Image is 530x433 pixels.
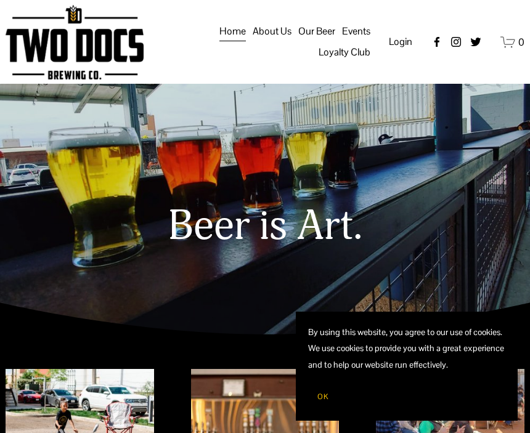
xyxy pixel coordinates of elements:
button: OK [308,385,338,408]
img: Two Docs Brewing Co. [6,5,144,79]
a: 0 items in cart [500,34,525,50]
a: folder dropdown [253,22,291,42]
a: Facebook [431,36,443,48]
section: Cookie banner [296,312,518,421]
p: By using this website, you agree to our use of cookies. We use cookies to provide you with a grea... [308,324,505,373]
span: About Us [253,22,291,41]
a: Login [389,33,412,51]
a: folder dropdown [342,22,370,42]
span: Events [342,22,370,41]
h1: Beer is Art. [7,203,523,249]
span: OK [317,392,328,402]
a: folder dropdown [298,22,335,42]
a: Home [219,22,246,42]
span: Our Beer [298,22,335,41]
span: Login [389,35,412,48]
a: twitter-unauth [470,36,482,48]
span: 0 [518,36,524,49]
a: instagram-unauth [450,36,462,48]
span: Loyalty Club [319,43,370,62]
a: folder dropdown [319,42,370,63]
